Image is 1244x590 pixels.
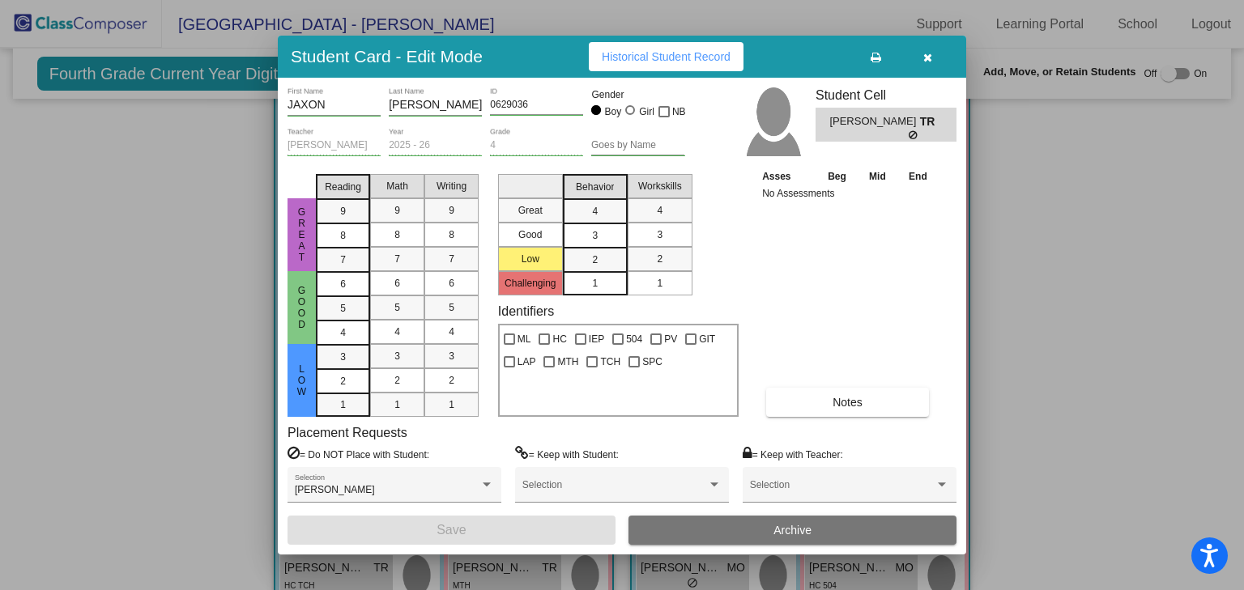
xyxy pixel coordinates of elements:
span: LAP [518,352,536,371]
label: = Do NOT Place with Student: [288,446,429,462]
button: Notes [766,388,929,417]
input: grade [490,140,583,151]
span: 7 [394,252,400,266]
span: 2 [394,373,400,388]
span: 7 [340,253,346,267]
h3: Student Cell [816,87,956,103]
span: HC [552,329,566,349]
span: 1 [592,276,598,291]
span: 6 [449,276,454,291]
input: year [389,140,482,151]
span: 1 [394,397,400,412]
th: Beg [816,168,858,185]
span: Low [295,363,309,397]
span: Notes [833,396,863,409]
span: 3 [340,350,346,364]
span: 4 [394,325,400,339]
input: teacher [288,140,381,151]
button: Historical Student Record [589,42,743,71]
span: 8 [340,228,346,243]
input: goes by name [591,140,684,151]
span: Writing [437,179,466,193]
span: Behavior [576,180,614,194]
label: = Keep with Teacher: [743,446,843,462]
span: MTH [557,352,578,371]
th: Mid [858,168,897,185]
span: ML [518,329,531,349]
span: 9 [340,204,346,219]
span: 4 [592,204,598,219]
span: 8 [449,227,454,242]
span: 1 [340,397,346,412]
td: No Assessments [758,185,939,202]
span: 6 [394,276,400,291]
th: End [897,168,939,185]
span: SPC [642,352,662,371]
span: 4 [657,203,662,218]
input: Enter ID [490,100,583,111]
span: [PERSON_NAME] [295,484,375,495]
span: 7 [449,252,454,266]
label: = Keep with Student: [515,446,619,462]
span: Great [295,206,309,263]
span: Workskills [638,179,682,193]
span: 3 [592,228,598,243]
span: Historical Student Record [602,50,731,63]
span: 3 [657,227,662,242]
span: 9 [394,203,400,218]
span: TCH [600,352,620,371]
span: 2 [449,373,454,388]
h3: Student Card - Edit Mode [291,46,483,66]
button: Archive [628,516,956,545]
span: Save [437,523,466,537]
span: 4 [340,325,346,340]
span: Archive [773,524,812,537]
span: NB [672,102,686,121]
span: 3 [449,349,454,363]
label: Identifiers [498,303,554,319]
span: 504 [626,329,642,349]
span: 8 [394,227,400,242]
label: Placement Requests [288,425,407,440]
span: 5 [449,300,454,315]
mat-label: Gender [591,87,684,102]
span: 4 [449,325,454,339]
span: 3 [394,349,400,363]
span: 2 [592,253,598,267]
span: [PERSON_NAME] [829,113,919,130]
span: 1 [449,397,454,412]
span: Good [295,285,309,330]
span: 6 [340,277,346,291]
span: Reading [325,180,361,194]
span: GIT [699,329,715,349]
span: Math [386,179,408,193]
span: TR [920,113,943,130]
span: 2 [657,252,662,266]
span: 5 [340,301,346,316]
span: 9 [449,203,454,218]
span: 5 [394,300,400,315]
button: Save [288,516,616,545]
div: Boy [604,104,622,119]
div: Girl [638,104,654,119]
span: 1 [657,276,662,291]
span: IEP [589,329,604,349]
span: 2 [340,374,346,388]
span: PV [664,329,677,349]
th: Asses [758,168,816,185]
